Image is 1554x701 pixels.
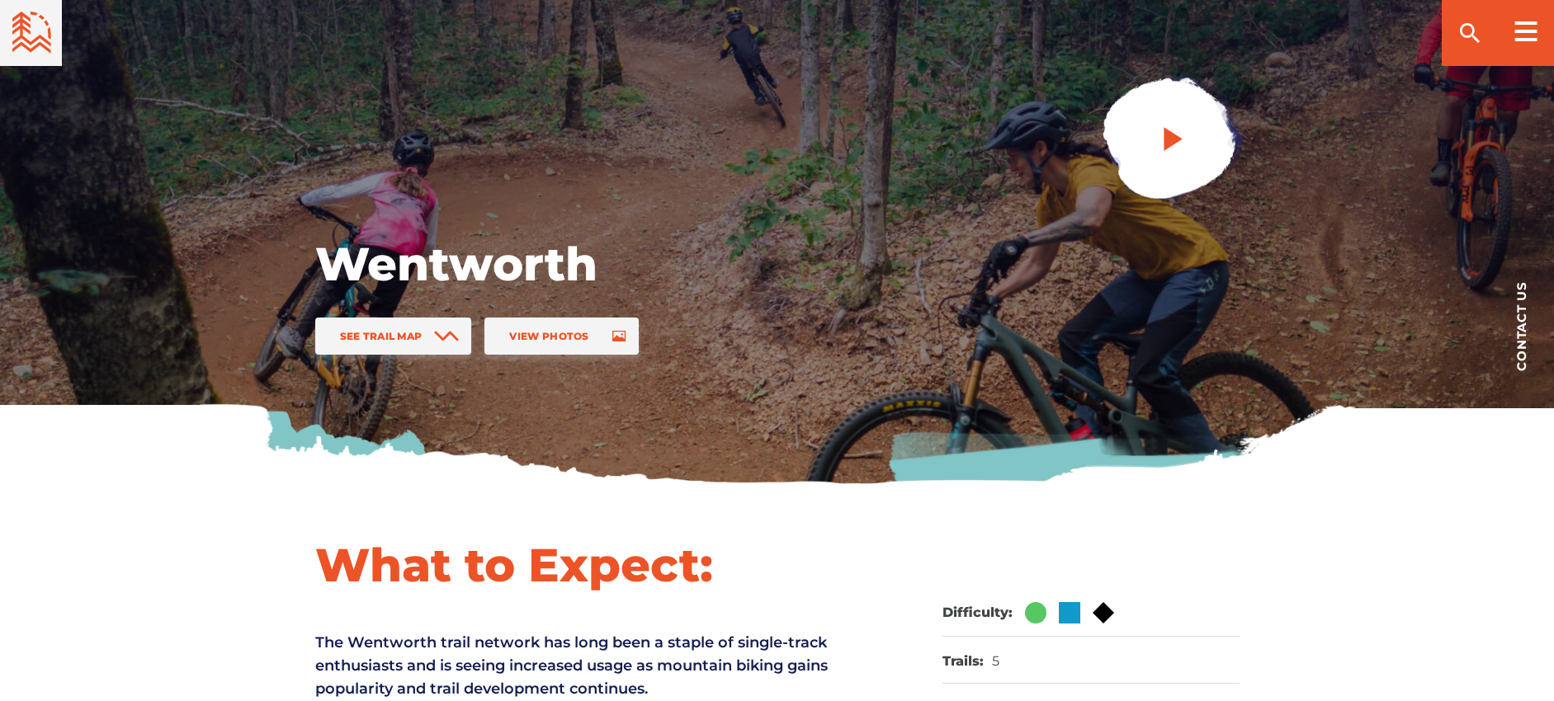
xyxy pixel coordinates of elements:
img: Black Diamond [1093,602,1114,623]
a: View Photos [484,318,638,355]
h1: Wentworth [315,235,843,293]
dt: Difficulty: [942,605,1013,622]
p: The Wentworth trail network has long been a staple of single-track enthusiasts and is seeing incr... [315,631,852,700]
dd: 5 [992,653,999,670]
a: Contact us [1488,256,1554,396]
a: See Trail Map [315,318,472,355]
ion-icon: play [1158,124,1188,153]
span: View Photos [509,330,588,342]
h1: What to Expect: [315,536,852,594]
span: See Trail Map [340,330,423,342]
ion-icon: search [1457,20,1483,46]
span: Contact us [1515,281,1528,371]
img: Green Circle [1025,602,1046,623]
img: Blue Square [1059,602,1080,623]
dt: Trails: [942,653,984,670]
